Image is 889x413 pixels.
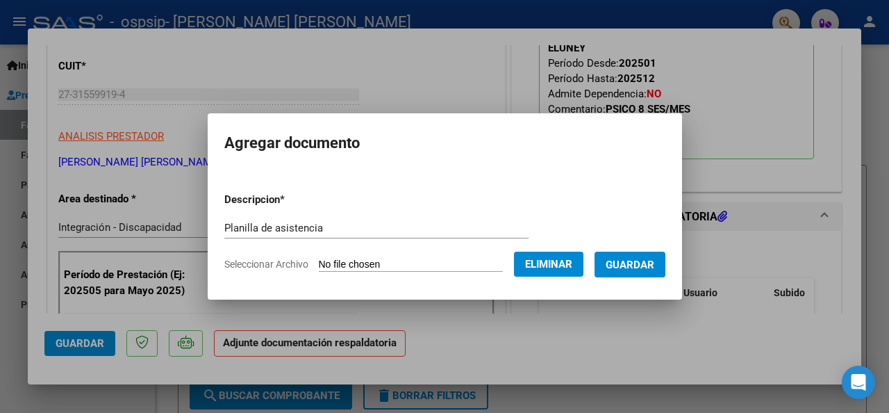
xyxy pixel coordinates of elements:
div: Open Intercom Messenger [842,366,875,399]
span: Seleccionar Archivo [224,259,308,270]
h2: Agregar documento [224,130,665,156]
button: Guardar [595,252,665,277]
span: Eliminar [525,258,572,270]
p: Descripcion [224,192,357,208]
button: Eliminar [514,252,583,277]
span: Guardar [606,259,654,271]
